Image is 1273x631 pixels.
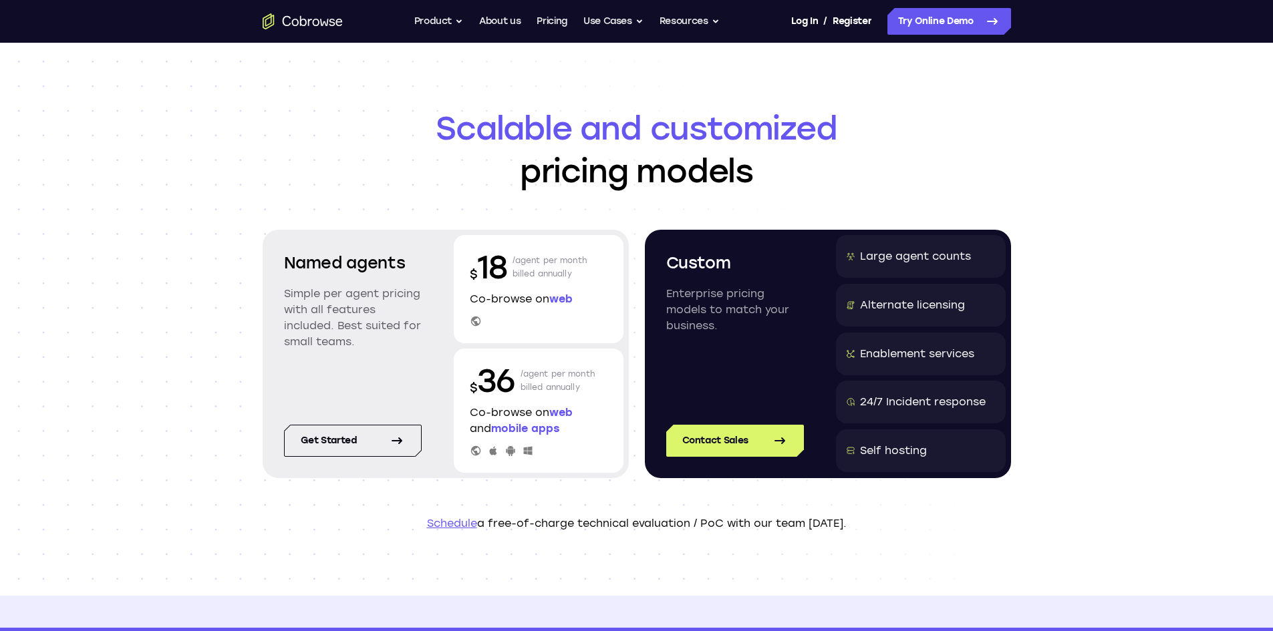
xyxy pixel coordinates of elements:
span: $ [470,267,478,282]
p: 36 [470,359,515,402]
span: web [549,292,573,305]
p: /agent per month billed annually [513,246,587,288]
p: Co-browse on and [470,405,607,437]
p: /agent per month billed annually [521,359,595,402]
a: Go to the home page [263,13,343,29]
button: Resources [660,8,720,35]
div: Alternate licensing [860,297,965,313]
div: Enablement services [860,346,974,362]
span: $ [470,381,478,395]
p: 18 [470,246,507,288]
button: Use Cases [583,8,644,35]
p: Co-browse on [470,291,607,307]
span: web [549,406,573,419]
a: About us [479,8,521,35]
p: Enterprise pricing models to match your business. [666,286,804,334]
div: Large agent counts [860,248,971,264]
a: Register [833,8,871,35]
a: Get started [284,425,422,457]
a: Pricing [537,8,567,35]
h2: Custom [666,251,804,275]
div: Self hosting [860,443,927,459]
span: Scalable and customized [263,107,1011,150]
a: Contact Sales [666,425,804,457]
h2: Named agents [284,251,422,275]
span: mobile apps [491,422,559,435]
h1: pricing models [263,107,1011,192]
div: 24/7 Incident response [860,394,986,410]
a: Try Online Demo [887,8,1011,35]
p: a free-of-charge technical evaluation / PoC with our team [DATE]. [263,515,1011,532]
button: Product [414,8,464,35]
p: Simple per agent pricing with all features included. Best suited for small teams. [284,286,422,350]
a: Log In [791,8,818,35]
span: / [823,13,827,29]
a: Schedule [427,517,477,530]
